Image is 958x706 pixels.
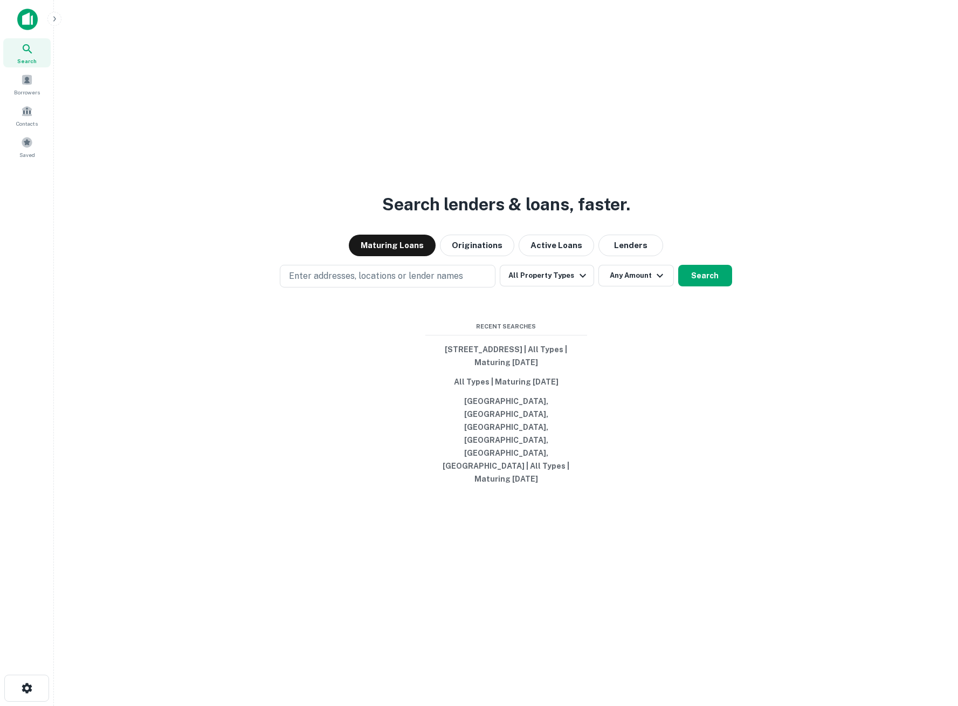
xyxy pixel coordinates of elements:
button: Enter addresses, locations or lender names [280,265,495,287]
button: All Property Types [500,265,594,286]
img: capitalize-icon.png [17,9,38,30]
button: Originations [440,235,514,256]
a: Contacts [3,101,51,130]
a: Search [3,38,51,67]
span: Contacts [16,119,38,128]
iframe: Chat Widget [904,620,958,671]
span: Saved [19,150,35,159]
button: All Types | Maturing [DATE] [425,372,587,392]
a: Saved [3,132,51,161]
button: Maturing Loans [349,235,436,256]
p: Enter addresses, locations or lender names [289,270,463,283]
span: Recent Searches [425,322,587,331]
a: Borrowers [3,70,51,99]
button: [GEOGRAPHIC_DATA], [GEOGRAPHIC_DATA], [GEOGRAPHIC_DATA], [GEOGRAPHIC_DATA], [GEOGRAPHIC_DATA], [G... [425,392,587,489]
button: [STREET_ADDRESS] | All Types | Maturing [DATE] [425,340,587,372]
span: Search [17,57,37,65]
button: Search [678,265,732,286]
span: Borrowers [14,88,40,97]
button: Lenders [598,235,663,256]
h3: Search lenders & loans, faster. [382,191,630,217]
button: Active Loans [519,235,594,256]
button: Any Amount [598,265,674,286]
